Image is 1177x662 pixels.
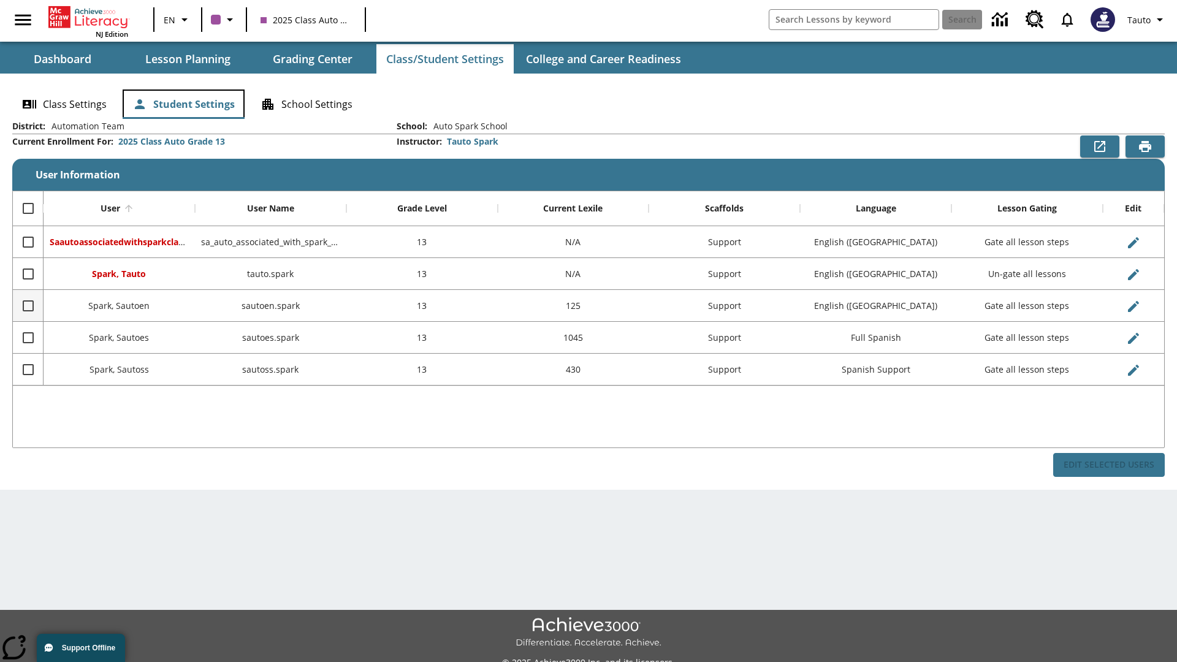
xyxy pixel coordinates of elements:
div: sa_auto_associated_with_spark_classes [195,226,346,258]
div: User [101,203,120,214]
button: Edit User [1121,326,1146,351]
div: Lesson Gating [997,203,1057,214]
div: Edit [1125,203,1141,214]
a: Notifications [1051,4,1083,36]
a: Home [48,5,128,29]
div: Grade Level [397,203,447,214]
div: 13 [346,322,498,354]
div: sautoen.spark [195,290,346,322]
button: Class/Student Settings [376,44,514,74]
div: Un-gate all lessons [951,258,1103,290]
button: Print Preview [1126,135,1165,158]
div: Class/Student Settings [12,89,1165,119]
button: Language: EN, Select a language [158,9,197,31]
div: Gate all lesson steps [951,226,1103,258]
button: College and Career Readiness [516,44,691,74]
div: Spanish Support [800,354,951,386]
span: Automation Team [45,120,124,132]
div: N/A [498,226,649,258]
button: Grading Center [251,44,374,74]
div: Tauto Spark [447,135,498,148]
span: 2025 Class Auto Grade 13 [261,13,351,26]
div: Gate all lesson steps [951,354,1103,386]
div: 2025 Class Auto Grade 13 [118,135,225,148]
img: Avatar [1091,7,1115,32]
div: Scaffolds [705,203,744,214]
button: Edit User [1121,358,1146,382]
button: Edit User [1121,294,1146,319]
h2: Instructor : [397,137,442,147]
h2: School : [397,121,427,132]
button: Lesson Planning [126,44,249,74]
button: Edit User [1121,262,1146,287]
span: User Information [36,168,120,181]
input: search field [769,10,939,29]
span: Spark, Tauto [92,268,146,280]
button: Class color is purple. Change class color [206,9,242,31]
div: User Name [247,203,294,214]
div: Language [856,203,896,214]
button: Dashboard [1,44,124,74]
h2: District : [12,121,45,132]
div: 13 [346,354,498,386]
div: English (US) [800,258,951,290]
div: 1045 [498,322,649,354]
button: Edit User [1121,230,1146,255]
div: Support [649,354,800,386]
span: Auto Spark School [427,120,508,132]
div: Support [649,322,800,354]
a: Data Center [985,3,1018,37]
div: 13 [346,226,498,258]
div: N/A [498,258,649,290]
span: Saautoassociatedwithsparkclass, Saautoassociatedwithsparkclass [50,236,329,248]
button: School Settings [251,89,362,119]
div: sautoes.spark [195,322,346,354]
div: Support [649,226,800,258]
div: Full Spanish [800,322,951,354]
div: 430 [498,354,649,386]
div: Gate all lesson steps [951,322,1103,354]
div: 125 [498,290,649,322]
div: Home [48,4,128,39]
button: Profile/Settings [1122,9,1172,31]
div: English (US) [800,290,951,322]
span: Support Offline [62,644,115,652]
div: tauto.spark [195,258,346,290]
div: English (US) [800,226,951,258]
span: Tauto [1127,13,1151,26]
div: Support [649,258,800,290]
div: Support [649,290,800,322]
div: User Information [12,120,1165,477]
button: Class Settings [12,89,116,119]
button: Select a new avatar [1083,4,1122,36]
div: 13 [346,290,498,322]
button: Student Settings [123,89,245,119]
span: Spark, Sautoes [89,332,149,343]
div: Gate all lesson steps [951,290,1103,322]
span: NJ Edition [96,29,128,39]
span: Spark, Sautoss [90,363,149,375]
div: sautoss.spark [195,354,346,386]
div: Current Lexile [543,203,603,214]
div: 13 [346,258,498,290]
h2: Current Enrollment For : [12,137,113,147]
a: Resource Center, Will open in new tab [1018,3,1051,36]
button: Support Offline [37,634,125,662]
button: Open side menu [5,2,41,38]
span: Spark, Sautoen [88,300,150,311]
button: Export to CSV [1080,135,1119,158]
span: EN [164,13,175,26]
img: Achieve3000 Differentiate Accelerate Achieve [516,617,661,649]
